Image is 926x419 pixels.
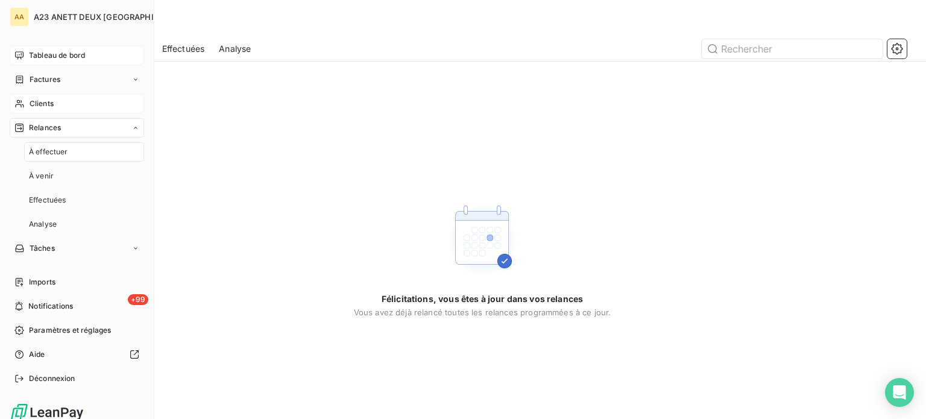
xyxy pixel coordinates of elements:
[34,12,186,22] span: A23 ANETT DEUX [GEOGRAPHIC_DATA]
[29,171,54,181] span: À venir
[29,349,45,360] span: Aide
[30,74,60,85] span: Factures
[128,294,148,305] span: +99
[29,373,75,384] span: Déconnexion
[29,50,85,61] span: Tableau de bord
[885,378,914,407] div: Open Intercom Messenger
[162,43,205,55] span: Effectuées
[702,39,883,58] input: Rechercher
[10,345,144,364] a: Aide
[444,201,521,279] img: Empty state
[382,293,583,305] span: Félicitations, vous êtes à jour dans vos relances
[29,146,68,157] span: À effectuer
[354,307,611,317] span: Vous avez déjà relancé toutes les relances programmées à ce jour.
[10,7,29,27] div: AA
[28,301,73,312] span: Notifications
[29,122,61,133] span: Relances
[30,243,55,254] span: Tâches
[29,219,57,230] span: Analyse
[29,277,55,288] span: Imports
[30,98,54,109] span: Clients
[219,43,251,55] span: Analyse
[29,195,66,206] span: Effectuées
[29,325,111,336] span: Paramètres et réglages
